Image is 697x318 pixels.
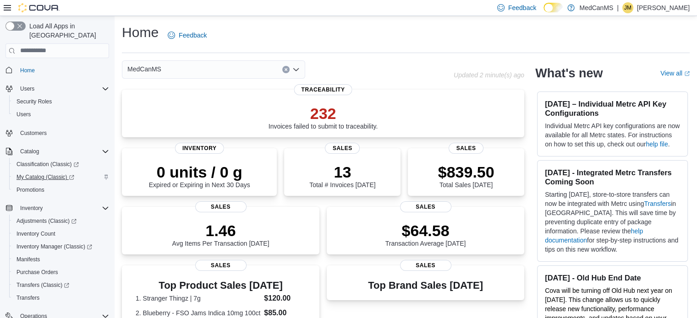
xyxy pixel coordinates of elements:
[13,280,109,291] span: Transfers (Classic)
[136,280,306,291] h3: Top Product Sales [DATE]
[20,67,35,74] span: Home
[13,109,109,120] span: Users
[13,159,109,170] span: Classification (Classic)
[9,240,113,253] a: Inventory Manager (Classic)
[624,2,631,13] span: JM
[13,184,109,195] span: Promotions
[438,163,494,181] p: $839.50
[2,126,113,140] button: Customers
[545,190,680,254] p: Starting [DATE], store-to-store transfers can now be integrated with Metrc using in [GEOGRAPHIC_D...
[438,163,494,189] div: Total Sales [DATE]
[16,203,109,214] span: Inventory
[195,201,247,212] span: Sales
[644,200,671,207] a: Transfers
[122,23,159,42] h1: Home
[136,294,260,303] dt: 1. Stranger Thingz | 7g
[16,243,92,250] span: Inventory Manager (Classic)
[508,3,536,12] span: Feedback
[16,128,50,139] a: Customers
[264,293,306,304] dd: $120.00
[684,71,690,76] svg: External link
[16,269,58,276] span: Purchase Orders
[13,96,109,107] span: Security Roles
[269,104,378,130] div: Invoices failed to submit to traceability.
[13,109,34,120] a: Users
[16,294,39,302] span: Transfers
[2,64,113,77] button: Home
[2,202,113,215] button: Inventory
[294,84,352,95] span: Traceability
[646,140,668,148] a: help file
[622,2,633,13] div: Jimmy McClellan
[13,292,43,303] a: Transfers
[127,64,161,75] span: MedCanMS
[195,260,247,271] span: Sales
[16,65,109,76] span: Home
[16,217,77,225] span: Adjustments (Classic)
[2,82,113,95] button: Users
[16,146,43,157] button: Catalog
[454,71,524,79] p: Updated 2 minute(s) ago
[13,184,48,195] a: Promotions
[16,186,44,194] span: Promotions
[9,279,113,291] a: Transfers (Classic)
[13,96,55,107] a: Security Roles
[16,281,69,289] span: Transfers (Classic)
[9,108,113,121] button: Users
[13,172,78,183] a: My Catalog (Classic)
[368,280,483,291] h3: Top Brand Sales [DATE]
[545,227,643,244] a: help documentation
[13,172,109,183] span: My Catalog (Classic)
[172,221,269,240] p: 1.46
[309,163,375,189] div: Total # Invoices [DATE]
[18,3,60,12] img: Cova
[20,205,43,212] span: Inventory
[325,143,360,154] span: Sales
[16,230,55,237] span: Inventory Count
[9,291,113,304] button: Transfers
[545,273,680,282] h3: [DATE] - Old Hub End Date
[16,98,52,105] span: Security Roles
[149,163,250,181] p: 0 units / 0 g
[20,148,39,155] span: Catalog
[16,111,31,118] span: Users
[400,201,451,212] span: Sales
[13,216,109,226] span: Adjustments (Classic)
[16,203,46,214] button: Inventory
[16,83,38,94] button: Users
[149,163,250,189] div: Expired or Expiring in Next 30 Days
[385,221,466,247] div: Transaction Average [DATE]
[545,99,680,118] h3: [DATE] – Individual Metrc API Key Configurations
[543,12,544,13] span: Dark Mode
[579,2,613,13] p: MedCanMS
[9,158,113,171] a: Classification (Classic)
[535,66,603,81] h2: What's new
[13,216,80,226] a: Adjustments (Classic)
[13,267,109,278] span: Purchase Orders
[400,260,451,271] span: Sales
[179,31,207,40] span: Feedback
[545,121,680,149] p: Individual Metrc API key configurations are now available for all Metrc states. For instructions ...
[13,280,73,291] a: Transfers (Classic)
[26,22,109,40] span: Load All Apps in [GEOGRAPHIC_DATA]
[9,171,113,183] a: My Catalog (Classic)
[9,215,113,227] a: Adjustments (Classic)
[269,104,378,123] p: 232
[136,308,260,318] dt: 2. Blueberry - FSO Jams Indica 10mg 100ct
[16,83,109,94] span: Users
[13,254,109,265] span: Manifests
[9,227,113,240] button: Inventory Count
[13,292,109,303] span: Transfers
[172,221,269,247] div: Avg Items Per Transaction [DATE]
[545,168,680,186] h3: [DATE] - Integrated Metrc Transfers Coming Soon
[660,70,690,77] a: View allExternal link
[9,183,113,196] button: Promotions
[16,65,38,76] a: Home
[16,161,79,168] span: Classification (Classic)
[9,253,113,266] button: Manifests
[13,267,62,278] a: Purchase Orders
[13,241,96,252] a: Inventory Manager (Classic)
[175,143,224,154] span: Inventory
[20,129,47,137] span: Customers
[385,221,466,240] p: $64.58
